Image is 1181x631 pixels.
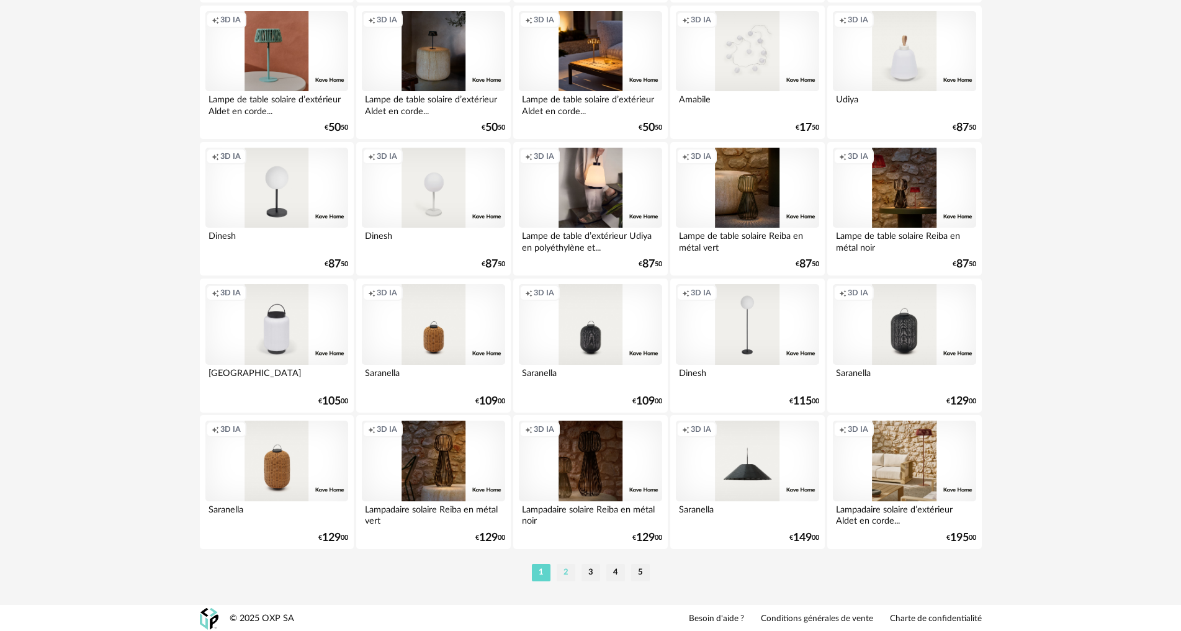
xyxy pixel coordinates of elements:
span: 87 [956,123,969,132]
div: € 00 [318,534,348,542]
li: 2 [557,564,575,581]
span: 87 [956,260,969,269]
div: € 50 [639,260,662,269]
a: Creation icon 3D IA Saranella €14900 [670,415,824,549]
a: Creation icon 3D IA Saranella €10900 [356,279,510,413]
span: 129 [479,534,498,542]
div: Saranella [833,365,976,390]
span: Creation icon [682,424,689,434]
span: 50 [642,123,655,132]
a: Creation icon 3D IA Saranella €12900 [200,415,354,549]
span: Creation icon [212,288,219,298]
a: Creation icon 3D IA Lampe de table d’extérieur Udiya en polyéthylène et... €8750 [513,142,667,276]
span: 50 [485,123,498,132]
div: € 50 [796,123,819,132]
div: € 50 [482,260,505,269]
div: € 00 [946,397,976,406]
a: Besoin d'aide ? [689,614,744,625]
div: Saranella [519,365,662,390]
div: Saranella [362,365,505,390]
span: 50 [328,123,341,132]
div: Lampe de table solaire Reiba en métal vert [676,228,819,253]
a: Creation icon 3D IA Lampadaire solaire d’extérieur Aldet en corde... €19500 [827,415,981,549]
span: 3D IA [377,15,397,25]
span: 3D IA [848,424,868,434]
a: Creation icon 3D IA Udiya €8750 [827,6,981,140]
div: € 00 [789,397,819,406]
span: 3D IA [377,151,397,161]
a: Creation icon 3D IA Lampadaire solaire Reiba en métal noir €12900 [513,415,667,549]
div: Lampe de table solaire d’extérieur Aldet en corde... [205,91,348,116]
div: € 00 [318,397,348,406]
span: 3D IA [220,151,241,161]
span: Creation icon [525,288,532,298]
span: 115 [793,397,812,406]
span: 3D IA [848,288,868,298]
span: 3D IA [691,288,711,298]
div: Lampadaire solaire d’extérieur Aldet en corde... [833,501,976,526]
div: Dinesh [362,228,505,253]
span: 3D IA [848,151,868,161]
span: 129 [950,397,969,406]
a: Creation icon 3D IA Lampe de table solaire d’extérieur Aldet en corde... €5050 [200,6,354,140]
span: Creation icon [525,15,532,25]
span: 87 [642,260,655,269]
a: Creation icon 3D IA Lampe de table solaire Reiba en métal noir €8750 [827,142,981,276]
span: 3D IA [534,288,554,298]
span: Creation icon [682,15,689,25]
div: Udiya [833,91,976,116]
span: Creation icon [368,424,375,434]
div: € 50 [639,123,662,132]
div: € 00 [789,534,819,542]
span: Creation icon [212,424,219,434]
li: 1 [532,564,550,581]
span: 3D IA [220,424,241,434]
div: © 2025 OXP SA [230,613,294,625]
span: 129 [322,534,341,542]
span: Creation icon [368,151,375,161]
div: Lampe de table solaire d’extérieur Aldet en corde... [362,91,505,116]
span: Creation icon [525,151,532,161]
a: Conditions générales de vente [761,614,873,625]
span: 3D IA [534,424,554,434]
div: Lampadaire solaire Reiba en métal noir [519,501,662,526]
span: Creation icon [212,151,219,161]
a: Creation icon 3D IA Lampadaire solaire Reiba en métal vert €12900 [356,415,510,549]
div: Saranella [676,501,819,526]
div: € 00 [946,534,976,542]
span: Creation icon [368,288,375,298]
div: € 50 [953,123,976,132]
a: Creation icon 3D IA [GEOGRAPHIC_DATA] €10500 [200,279,354,413]
img: OXP [200,608,218,630]
span: 3D IA [220,15,241,25]
a: Creation icon 3D IA Dinesh €8750 [200,142,354,276]
a: Creation icon 3D IA Dinesh €8750 [356,142,510,276]
span: 109 [479,397,498,406]
a: Creation icon 3D IA Lampe de table solaire d’extérieur Aldet en corde... €5050 [513,6,667,140]
a: Creation icon 3D IA Lampe de table solaire d’extérieur Aldet en corde... €5050 [356,6,510,140]
span: Creation icon [368,15,375,25]
span: Creation icon [839,15,846,25]
span: 3D IA [691,15,711,25]
div: Amabile [676,91,819,116]
span: Creation icon [839,151,846,161]
div: € 50 [796,260,819,269]
div: € 00 [475,534,505,542]
span: 3D IA [534,151,554,161]
span: 3D IA [691,424,711,434]
div: € 50 [325,260,348,269]
span: 105 [322,397,341,406]
span: Creation icon [682,288,689,298]
div: Dinesh [205,228,348,253]
div: Lampe de table d’extérieur Udiya en polyéthylène et... [519,228,662,253]
span: 149 [793,534,812,542]
span: 87 [799,260,812,269]
span: Creation icon [682,151,689,161]
div: € 00 [632,397,662,406]
div: [GEOGRAPHIC_DATA] [205,365,348,390]
span: 129 [636,534,655,542]
a: Creation icon 3D IA Amabile €1750 [670,6,824,140]
div: € 00 [475,397,505,406]
a: Creation icon 3D IA Saranella €10900 [513,279,667,413]
span: 3D IA [848,15,868,25]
